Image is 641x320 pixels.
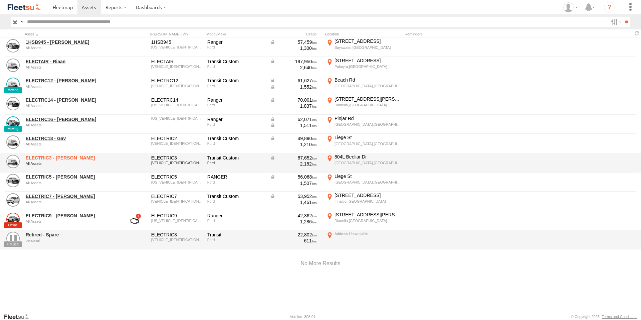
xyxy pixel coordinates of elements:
div: Dianella,[GEOGRAPHIC_DATA] [335,103,401,107]
div: 2,182 [270,161,317,167]
div: Ford [207,180,265,184]
label: Click to View Current Location [325,173,402,191]
div: undefined [26,123,117,127]
div: Model/Make [206,32,266,36]
div: WF0YXXTTGYLS21315 [151,84,203,88]
div: Ranger [207,97,265,103]
div: [STREET_ADDRESS][PERSON_NAME] [335,96,401,102]
a: View Asset Details [6,116,20,130]
a: View Asset Details [6,193,20,207]
div: Ranger [207,116,265,122]
div: undefined [26,162,117,166]
div: Reminders [405,32,511,36]
a: View Asset Details [6,78,20,91]
div: [STREET_ADDRESS] [335,192,401,198]
a: ELECTRC18 - Gav [26,135,117,141]
div: Data from Vehicle CANbus [270,155,317,161]
div: Data from Vehicle CANbus [270,97,317,103]
div: Ranger [207,213,265,219]
div: 1,507 [270,180,317,186]
div: Beach Rd [335,77,401,83]
div: WF0YXXTTGYKU87957 [151,199,203,203]
a: Retired - Spare [26,232,117,238]
a: ELECTAIR - Riaan [26,59,117,65]
div: 1,461 [270,199,317,205]
a: View Asset Details [6,174,20,187]
div: 611 [270,238,317,244]
div: Ford [207,65,265,69]
a: ELECTRC12 - [PERSON_NAME] [26,78,117,84]
img: fleetsu-logo-horizontal.svg [7,3,41,12]
a: View Asset Details [6,155,20,168]
div: MNAUMAF50FW475764 [151,219,203,223]
div: © Copyright 2025 - [571,315,637,319]
a: View Asset Details [6,213,20,226]
div: Liege St [335,173,401,179]
div: Bayswater,[GEOGRAPHIC_DATA] [335,45,401,50]
div: undefined [26,200,117,204]
div: WF0YXXTTGYNJ17812 [151,65,203,69]
div: Ranger [207,39,265,45]
div: RANGER [207,174,265,180]
span: Refresh [633,30,641,36]
div: undefined [26,85,117,89]
label: Click to View Current Location [325,58,402,76]
div: Ford [207,141,265,145]
a: View Asset with Fault/s [122,213,147,229]
div: [STREET_ADDRESS][PERSON_NAME] [335,212,401,218]
div: ELECTRIC9 [151,213,203,219]
div: 1,210 [270,141,317,147]
div: undefined [26,46,117,50]
div: [GEOGRAPHIC_DATA],[GEOGRAPHIC_DATA] [335,122,401,127]
a: ELECTRIC7 - [PERSON_NAME] [26,193,117,199]
div: Transit Custom [207,155,265,161]
div: Palmyra,[GEOGRAPHIC_DATA] [335,64,401,69]
div: [GEOGRAPHIC_DATA],[GEOGRAPHIC_DATA] [335,180,401,185]
div: ELECTRC14 [151,97,203,103]
div: Ford [207,84,265,88]
div: [STREET_ADDRESS] [335,58,401,64]
i: ? [604,2,615,13]
div: Data from Vehicle CANbus [270,59,317,65]
div: Ford [207,199,265,203]
label: Click to View Current Location [325,192,402,210]
a: ELECTRIC5 - [PERSON_NAME] [26,174,117,180]
div: WF0YXXTTGYLS21315 [151,238,203,242]
a: View Asset Details [6,232,20,245]
div: Data from Vehicle CANbus [270,78,317,84]
div: Innaloo,[GEOGRAPHIC_DATA] [335,199,401,204]
label: Click to View Current Location [325,212,402,230]
div: Pinjar Rd [335,115,401,121]
label: Click to View Current Location [325,77,402,95]
div: Ford [207,219,265,223]
div: undefined [26,104,117,108]
a: View Asset Details [6,59,20,72]
div: [PERSON_NAME]./Vin [150,32,204,36]
div: 1,300 [270,45,317,51]
div: ELECTRIC3 [151,232,203,238]
div: [STREET_ADDRESS] [335,38,401,44]
div: Data from Vehicle CANbus [270,116,317,122]
label: Click to View Current Location [325,38,402,56]
div: ELECTRIC7 [151,193,203,199]
div: Transit Custom [207,193,265,199]
div: Dianella,[GEOGRAPHIC_DATA] [335,218,401,223]
div: Location [325,32,402,36]
label: Search Query [19,17,25,27]
div: MNAUMAF80GW574265 [151,103,203,107]
div: Data from Vehicle CANbus [270,135,317,141]
div: WF0YXXTTGYLS21315 [151,161,203,165]
a: Visit our Website [4,313,34,320]
div: ELECTRC12 [151,78,203,84]
div: Data from Vehicle CANbus [270,39,317,45]
div: 1HSB945 [151,39,203,45]
div: Ford [207,103,265,107]
div: undefined [26,181,117,185]
label: Click to View Current Location [325,96,402,114]
div: undefined [26,142,117,146]
label: Click to View Current Location [325,231,402,249]
div: Liege St [335,134,401,140]
div: undefined [26,238,117,242]
div: 42,362 [270,213,317,219]
div: WF0YXXTTGYMJ86128 [151,141,203,145]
